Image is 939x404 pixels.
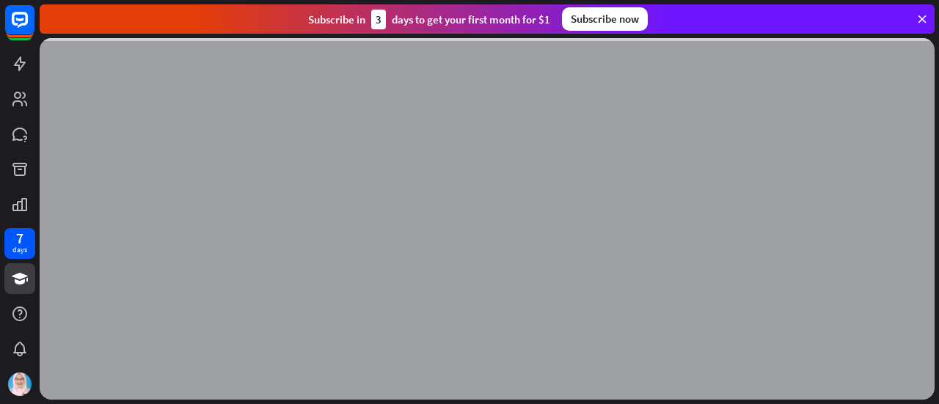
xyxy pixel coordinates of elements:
[308,10,550,29] div: Subscribe in days to get your first month for $1
[4,228,35,259] a: 7 days
[371,10,386,29] div: 3
[562,7,648,31] div: Subscribe now
[16,232,23,245] div: 7
[12,245,27,255] div: days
